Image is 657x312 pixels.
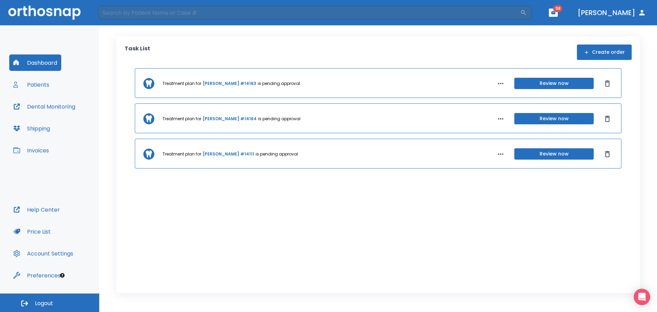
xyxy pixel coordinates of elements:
[9,120,54,137] button: Shipping
[8,5,81,20] img: Orthosnap
[163,151,201,157] p: Treatment plan for
[577,45,632,60] button: Create order
[125,45,150,60] p: Task List
[98,6,520,20] input: Search by Patient Name or Case #
[9,223,55,240] button: Price List
[163,80,201,87] p: Treatment plan for
[258,116,300,122] p: is pending approval
[514,148,594,160] button: Review now
[9,142,53,159] button: Invoices
[258,80,300,87] p: is pending approval
[9,54,61,71] button: Dashboard
[203,151,254,157] a: [PERSON_NAME] #14111
[9,201,64,218] button: Help Center
[602,78,613,89] button: Dismiss
[256,151,298,157] p: is pending approval
[9,245,77,262] button: Account Settings
[203,80,256,87] a: [PERSON_NAME] #14163
[634,289,650,305] div: Open Intercom Messenger
[163,116,201,122] p: Treatment plan for
[575,7,649,19] button: [PERSON_NAME]
[59,272,65,278] div: Tooltip anchor
[553,5,563,12] span: 98
[9,76,53,93] button: Patients
[35,300,53,307] span: Logout
[602,113,613,124] button: Dismiss
[203,116,257,122] a: [PERSON_NAME] #14164
[602,149,613,160] button: Dismiss
[9,267,65,284] button: Preferences
[514,78,594,89] button: Review now
[9,98,79,115] button: Dental Monitoring
[514,113,594,124] button: Review now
